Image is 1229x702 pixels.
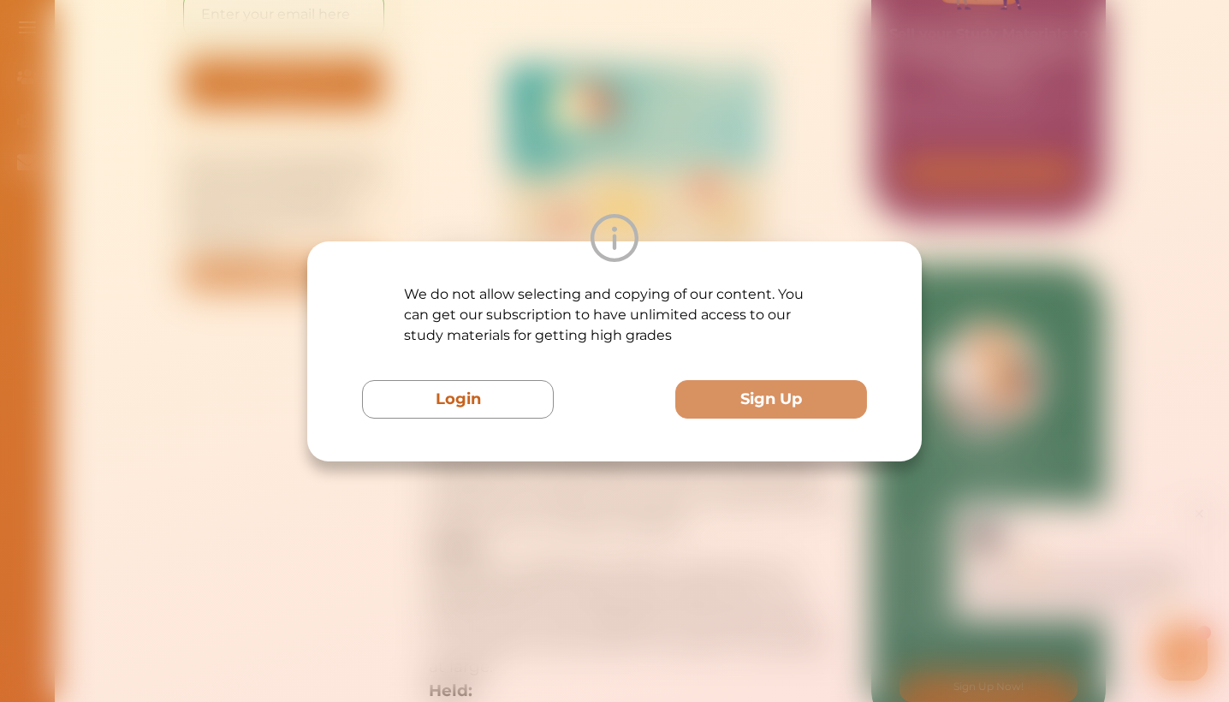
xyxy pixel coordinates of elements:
[362,380,554,419] button: Login
[150,58,377,109] p: Hey there If you have any questions, I'm here to help! Just text back 'Hi' and choose from the fo...
[205,58,220,75] span: 👋
[379,125,393,139] i: 1
[341,92,357,109] span: 🌟
[193,28,212,45] div: Nini
[675,380,867,419] button: Sign Up
[150,17,182,50] img: Nini
[404,284,825,346] p: We do not allow selecting and copying of our content. You can get our subscription to have unlimi...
